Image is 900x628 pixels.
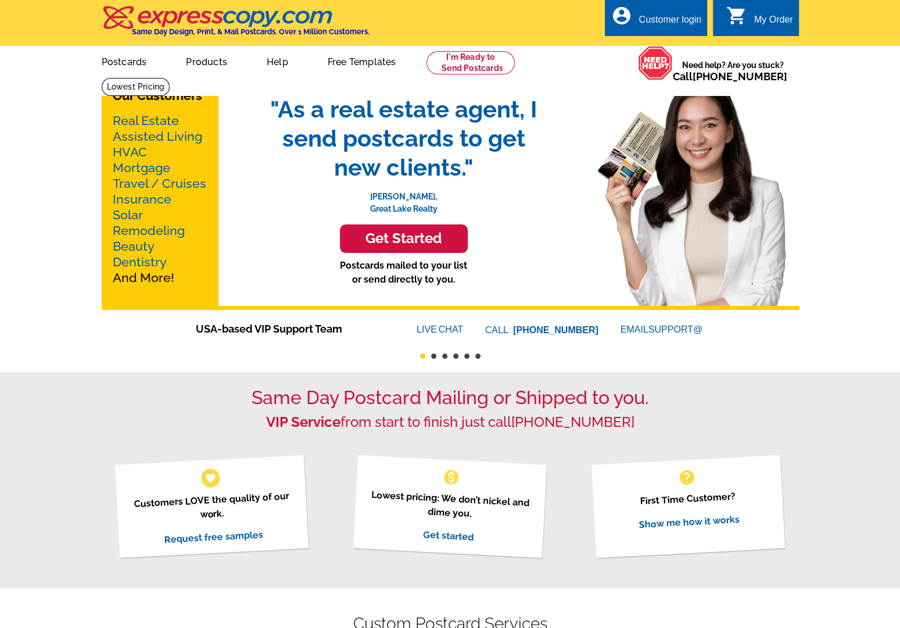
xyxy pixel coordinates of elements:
button: 5 of 6 [464,354,469,359]
a: [PHONE_NUMBER] [511,413,634,430]
a: Request free samples [164,529,263,545]
span: monetization_on [442,468,461,487]
font: SUPPORT@ [648,323,704,337]
a: Mortgage [113,160,170,175]
a: account_circle Customer login [611,13,701,27]
div: My Order [754,15,793,31]
p: Lowest pricing: We don’t nickel and dime you. [368,487,532,524]
font: CALL [485,323,510,337]
a: EMAILSUPPORT@ [621,324,704,334]
a: LIVECHAT [417,324,463,334]
a: Beauty [113,239,155,254]
a: Travel / Cruises [113,176,206,191]
a: shopping_cart My Order [726,13,793,27]
p: First Time Customer? [606,487,770,510]
h1: Same Day Postcard Mailing or Shipped to you. [102,387,799,409]
font: LIVE [417,323,439,337]
button: 3 of 6 [442,354,447,359]
i: account_circle [611,5,632,26]
strong: VIP Service [266,413,340,430]
i: shopping_cart [726,5,747,26]
a: Same Day Design, Print, & Mail Postcards. Over 1 Million Customers. [102,14,370,36]
button: 2 of 6 [431,354,436,359]
button: 4 of 6 [453,354,458,359]
span: favorite [204,472,216,484]
h3: Get Started [354,230,453,247]
button: 6 of 6 [475,354,481,359]
a: [PHONE_NUMBER] [693,70,787,83]
a: Products [167,47,246,74]
h4: Same Day Design, Print, & Mail Postcards. Over 1 Million Customers. [132,27,370,36]
p: Customers LOVE the quality of our work. [130,488,294,525]
p: Postcards mailed to your list or send directly to you. [259,259,549,287]
a: Dentistry [113,255,167,269]
span: Call [673,70,787,83]
span: USA-based VIP Support Team [196,321,382,337]
span: Need help? Are you stuck? [673,59,793,83]
button: 1 of 6 [420,354,425,359]
a: Solar [113,208,143,222]
a: Get Started [259,224,549,253]
a: Assisted Living [113,129,202,144]
a: HVAC [113,145,147,159]
a: Remodeling [113,223,185,238]
a: Help [248,47,307,74]
img: help [638,46,673,80]
span: help [677,468,696,487]
p: And More! [113,113,207,286]
a: Free Templates [309,47,415,74]
div: Customer login [639,15,701,31]
a: Real Estate [113,113,179,128]
a: Postcards [83,47,166,74]
p: [PERSON_NAME], Great Lake Realty [259,182,549,215]
a: Get started [423,529,474,543]
a: Show me how it works [639,513,740,530]
span: "As a real estate agent, I send postcards to get new clients." [259,95,549,182]
a: [PHONE_NUMBER] [513,325,598,335]
a: Insurance [113,192,171,206]
h2: from start to finish just call [102,414,799,431]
